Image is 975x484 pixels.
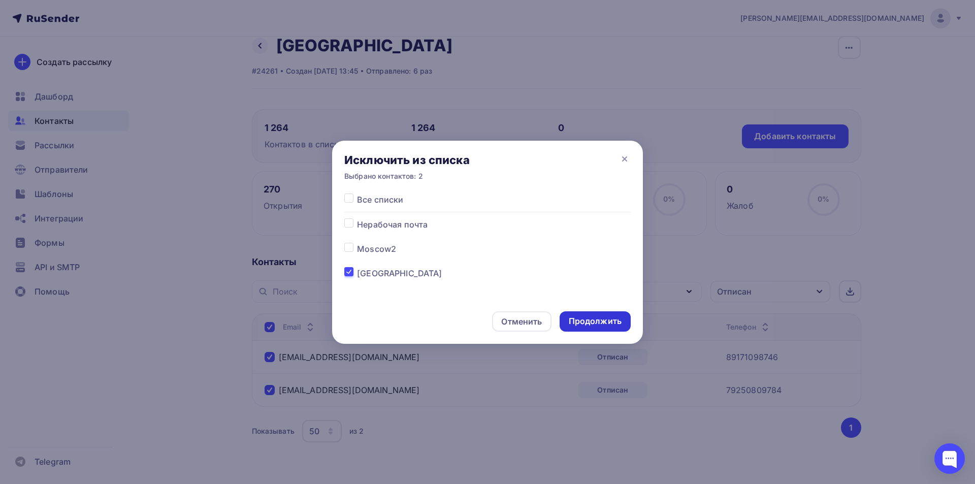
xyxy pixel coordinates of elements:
[357,267,442,279] span: [GEOGRAPHIC_DATA]
[357,193,403,206] span: Все списки
[357,243,396,255] span: Moscow2
[344,153,470,167] div: Исключить из списка
[344,171,470,181] div: Выбрано контактов: 2
[357,218,428,231] span: Нерабочая почта
[501,315,542,328] div: Отменить
[569,315,622,327] div: Продолжить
